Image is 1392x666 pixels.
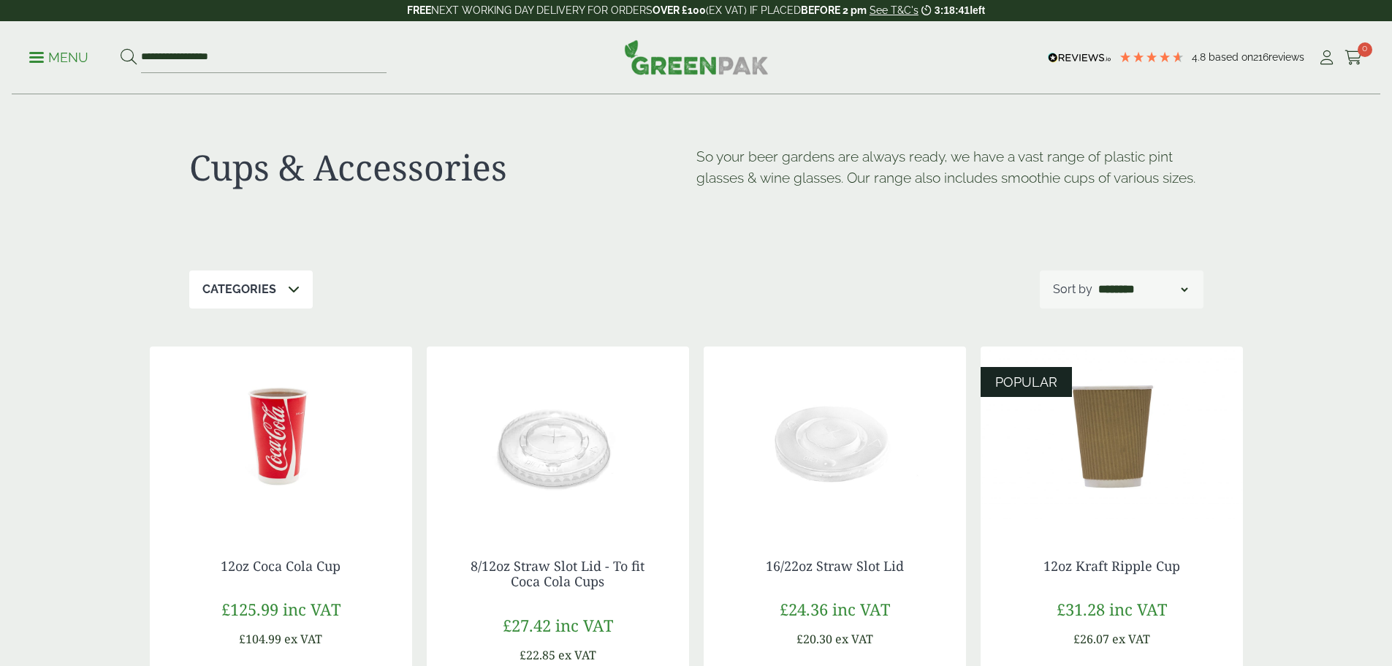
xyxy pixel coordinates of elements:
a: 8/12oz Straw Slot Lid - To fit Coca Cola Cups [471,557,644,591]
span: inc VAT [832,598,890,620]
span: ex VAT [835,631,873,647]
span: POPULAR [995,374,1057,390]
img: 16/22oz Straw Slot Coke Cup lid [704,347,966,529]
span: reviews [1269,51,1304,63]
a: 0 [1345,47,1363,69]
i: My Account [1317,50,1336,65]
p: Menu [29,49,88,67]
span: £104.99 [239,631,281,647]
span: left [970,4,985,16]
a: See T&C's [870,4,919,16]
img: 12oz Coca Cola Cup with coke [150,347,412,529]
span: ex VAT [558,647,596,663]
img: GreenPak Supplies [624,39,769,75]
img: 12oz Kraft Ripple Cup-0 [981,347,1243,529]
p: Categories [202,281,276,298]
span: £26.07 [1073,631,1109,647]
div: 4.79 Stars [1119,50,1184,64]
span: £27.42 [503,614,551,636]
a: Menu [29,49,88,64]
p: So your beer gardens are always ready, we have a vast range of plastic pint glasses & wine glasse... [696,146,1203,189]
span: £24.36 [780,598,828,620]
p: Sort by [1053,281,1092,298]
span: ex VAT [284,631,322,647]
span: inc VAT [555,614,613,636]
a: 12oz Kraft Ripple Cup [1043,557,1180,575]
a: 12oz Coca Cola Cup [221,557,341,575]
span: 4.8 [1192,51,1209,63]
span: 3:18:41 [935,4,970,16]
span: inc VAT [283,598,341,620]
span: 0 [1358,42,1372,57]
span: £31.28 [1057,598,1105,620]
span: £125.99 [221,598,278,620]
select: Shop order [1095,281,1190,298]
span: inc VAT [1109,598,1167,620]
img: REVIEWS.io [1048,53,1111,63]
span: 216 [1253,51,1269,63]
strong: FREE [407,4,431,16]
strong: BEFORE 2 pm [801,4,867,16]
img: 12oz straw slot coke cup lid [427,347,689,529]
span: ex VAT [1112,631,1150,647]
a: 16/22oz Straw Slot Lid [766,557,904,575]
i: Cart [1345,50,1363,65]
span: £22.85 [520,647,555,663]
span: £20.30 [796,631,832,647]
strong: OVER £100 [653,4,706,16]
h1: Cups & Accessories [189,146,696,189]
span: Based on [1209,51,1253,63]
